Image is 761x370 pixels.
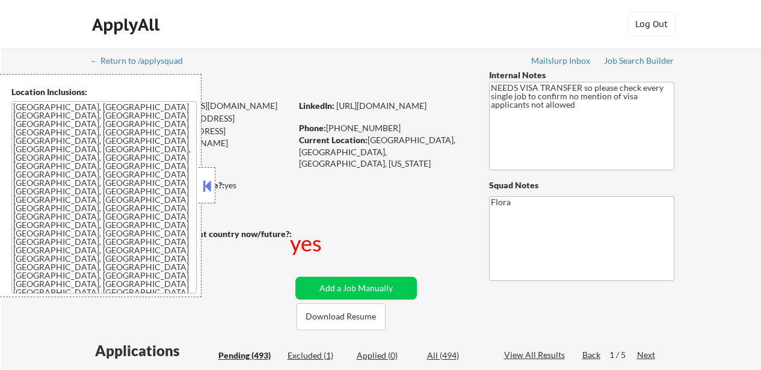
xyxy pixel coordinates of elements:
[299,100,334,111] strong: LinkedIn:
[336,100,427,111] a: [URL][DOMAIN_NAME]
[90,57,194,65] div: ← Return to /applysquad
[531,57,591,65] div: Mailslurp Inbox
[299,134,469,170] div: [GEOGRAPHIC_DATA], [GEOGRAPHIC_DATA], [GEOGRAPHIC_DATA], [US_STATE]
[11,86,197,98] div: Location Inclusions:
[299,122,469,134] div: [PHONE_NUMBER]
[489,179,674,191] div: Squad Notes
[627,12,676,36] button: Log Out
[604,56,674,68] a: Job Search Builder
[288,350,348,362] div: Excluded (1)
[357,350,417,362] div: Applied (0)
[297,303,386,330] button: Download Resume
[299,135,368,145] strong: Current Location:
[290,228,324,258] div: yes
[95,344,214,358] div: Applications
[218,350,279,362] div: Pending (493)
[604,57,674,65] div: Job Search Builder
[531,56,591,68] a: Mailslurp Inbox
[504,349,568,361] div: View All Results
[582,349,602,361] div: Back
[637,349,656,361] div: Next
[489,69,674,81] div: Internal Notes
[295,277,417,300] button: Add a Job Manually
[92,14,163,35] div: ApplyAll
[90,56,194,68] a: ← Return to /applysquad
[427,350,487,362] div: All (494)
[299,123,326,133] strong: Phone:
[609,349,637,361] div: 1 / 5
